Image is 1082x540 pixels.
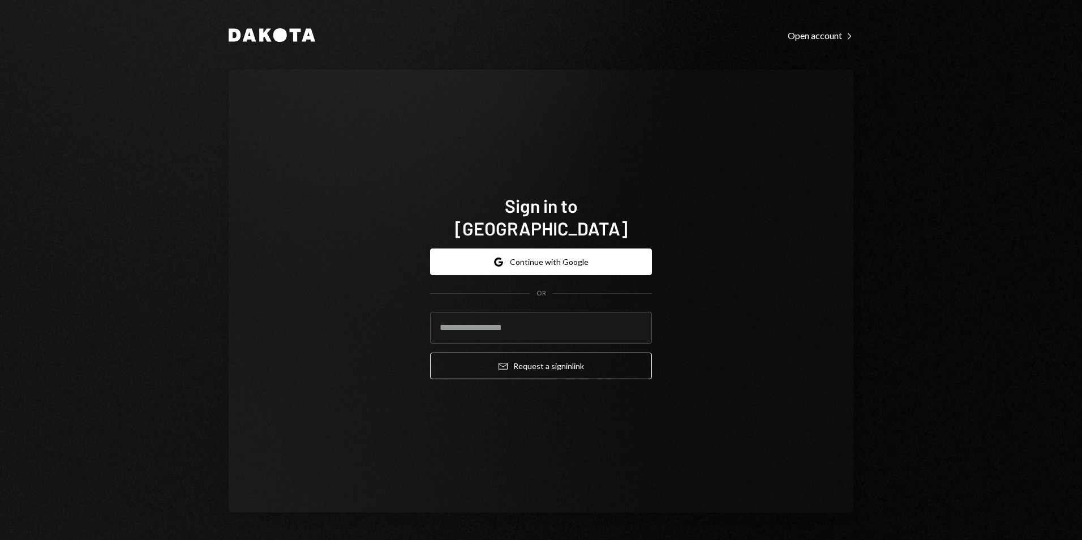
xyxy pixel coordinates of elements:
[430,194,652,239] h1: Sign in to [GEOGRAPHIC_DATA]
[430,353,652,379] button: Request a signinlink
[536,289,546,298] div: OR
[788,29,853,41] a: Open account
[430,248,652,275] button: Continue with Google
[788,30,853,41] div: Open account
